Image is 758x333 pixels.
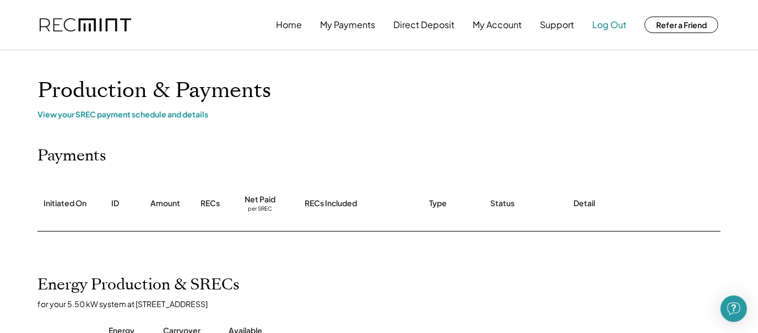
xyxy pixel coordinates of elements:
div: Net Paid [245,194,276,205]
div: Status [490,198,515,209]
h2: Payments [37,147,106,165]
button: My Payments [320,14,375,36]
button: Home [276,14,302,36]
div: for your 5.50 kW system at [STREET_ADDRESS] [37,299,732,309]
div: per SREC [248,205,273,213]
div: Amount [151,198,181,209]
img: recmint-logotype%403x.png [40,18,131,32]
div: View your SREC payment schedule and details [37,109,721,119]
div: Detail [573,198,595,209]
div: RECs Included [305,198,357,209]
button: Support [540,14,574,36]
div: ID [112,198,120,209]
button: Direct Deposit [393,14,454,36]
div: RECs [201,198,220,209]
h1: Production & Payments [37,78,721,104]
div: Initiated On [44,198,87,209]
button: My Account [473,14,522,36]
button: Refer a Friend [645,17,718,33]
div: Type [429,198,447,209]
div: Open Intercom Messenger [721,296,747,322]
button: Log Out [592,14,626,36]
h2: Energy Production & SRECs [37,276,240,294]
